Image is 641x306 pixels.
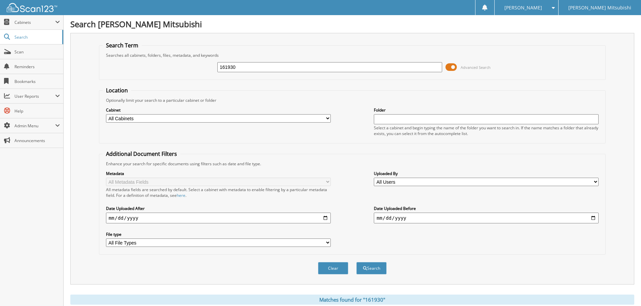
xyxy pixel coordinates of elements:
span: Advanced Search [461,65,491,70]
div: Enhance your search for specific documents using filters such as date and file type. [103,161,602,167]
span: Reminders [14,64,60,70]
div: All metadata fields are searched by default. Select a cabinet with metadata to enable filtering b... [106,187,331,198]
label: Metadata [106,171,331,176]
label: Date Uploaded After [106,206,331,211]
div: Optionally limit your search to a particular cabinet or folder [103,97,602,103]
div: Matches found for "161930" [70,295,634,305]
legend: Additional Document Filters [103,150,180,158]
span: Search [14,34,59,40]
img: scan123-logo-white.svg [7,3,57,12]
input: start [106,213,331,223]
div: Searches all cabinets, folders, files, metadata, and keywords [103,52,602,58]
span: Help [14,108,60,114]
label: Date Uploaded Before [374,206,599,211]
input: end [374,213,599,223]
label: File type [106,231,331,237]
label: Folder [374,107,599,113]
h1: Search [PERSON_NAME] Mitsubishi [70,18,634,30]
span: Scan [14,49,60,55]
legend: Location [103,87,131,94]
span: User Reports [14,93,55,99]
label: Uploaded By [374,171,599,176]
label: Cabinet [106,107,331,113]
a: here [177,192,185,198]
span: Announcements [14,138,60,143]
span: [PERSON_NAME] [504,6,542,10]
span: Bookmarks [14,79,60,84]
div: Select a cabinet and begin typing the name of the folder you want to search in. If the name match... [374,125,599,136]
span: Admin Menu [14,123,55,129]
button: Clear [318,262,348,274]
button: Search [356,262,387,274]
span: [PERSON_NAME] Mitsubishi [568,6,631,10]
span: Cabinets [14,19,55,25]
legend: Search Term [103,42,142,49]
